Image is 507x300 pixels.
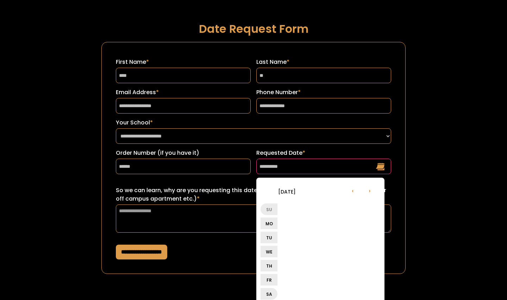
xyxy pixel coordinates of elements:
[256,58,391,66] label: Last Name
[261,288,277,300] li: Sa
[256,88,391,97] label: Phone Number
[256,149,391,157] label: Requested Date
[101,23,406,35] h1: Date Request Form
[261,274,277,286] li: Fr
[116,118,391,127] label: Your School
[361,182,378,199] li: ›
[116,88,251,97] label: Email Address
[116,186,391,203] label: So we can learn, why are you requesting this date? (ex: sorority recruitment, lease turn over for...
[101,42,406,274] form: Request a Date Form
[116,149,251,157] label: Order Number (if you have it)
[116,58,251,66] label: First Name
[261,203,277,215] li: Su
[261,246,277,257] li: We
[261,260,277,271] li: Th
[261,218,277,229] li: Mo
[344,182,361,199] li: ‹
[261,232,277,243] li: Tu
[261,183,313,200] li: [DATE]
